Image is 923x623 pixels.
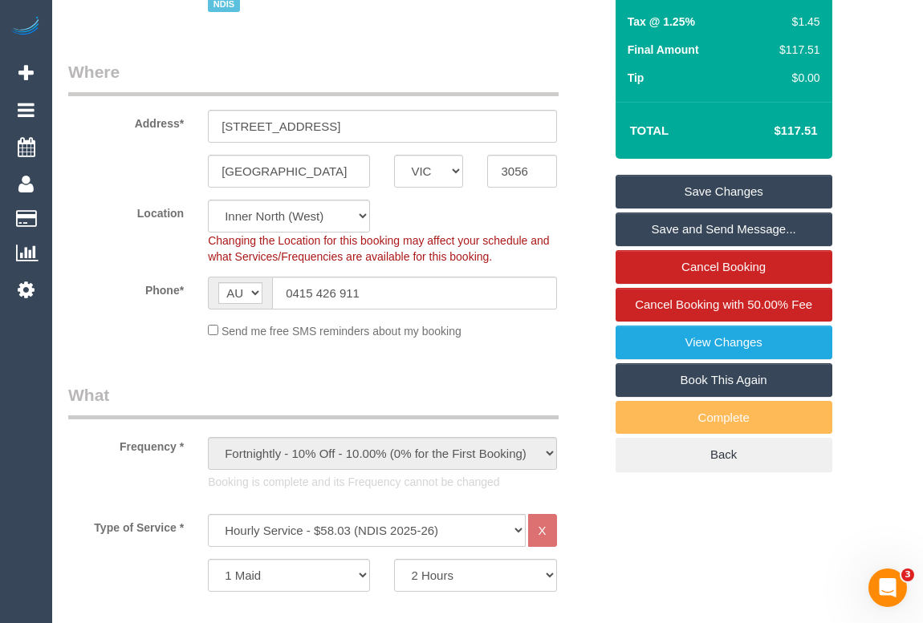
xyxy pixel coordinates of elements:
[628,14,695,30] label: Tax @ 1.25%
[868,568,907,607] iframe: Intercom live chat
[773,14,819,30] div: $1.45
[68,383,559,419] legend: What
[616,363,832,397] a: Book This Again
[208,155,370,188] input: Suburb*
[628,42,699,58] label: Final Amount
[616,175,832,208] a: Save Changes
[773,42,819,58] div: $117.51
[616,288,832,322] a: Cancel Booking with 50.00% Fee
[56,433,196,455] label: Frequency *
[616,250,832,284] a: Cancel Booking
[208,474,556,490] p: Booking is complete and its Frequency cannot be changed
[272,277,556,309] input: Phone*
[616,326,832,359] a: View Changes
[628,70,644,86] label: Tip
[635,297,812,311] span: Cancel Booking with 50.00% Fee
[616,438,832,471] a: Back
[56,110,196,131] label: Address*
[68,60,559,96] legend: Where
[773,70,819,86] div: $0.00
[487,155,556,188] input: Post Code*
[208,234,549,263] span: Changing the Location for this booking may affect your schedule and what Services/Frequencies are...
[726,124,817,138] h4: $117.51
[616,212,832,246] a: Save and Send Message...
[56,200,196,221] label: Location
[901,568,914,581] span: 3
[222,325,462,338] span: Send me free SMS reminders about my booking
[56,277,196,298] label: Phone*
[630,123,669,137] strong: Total
[56,514,196,536] label: Type of Service *
[10,16,42,38] img: Automaid Logo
